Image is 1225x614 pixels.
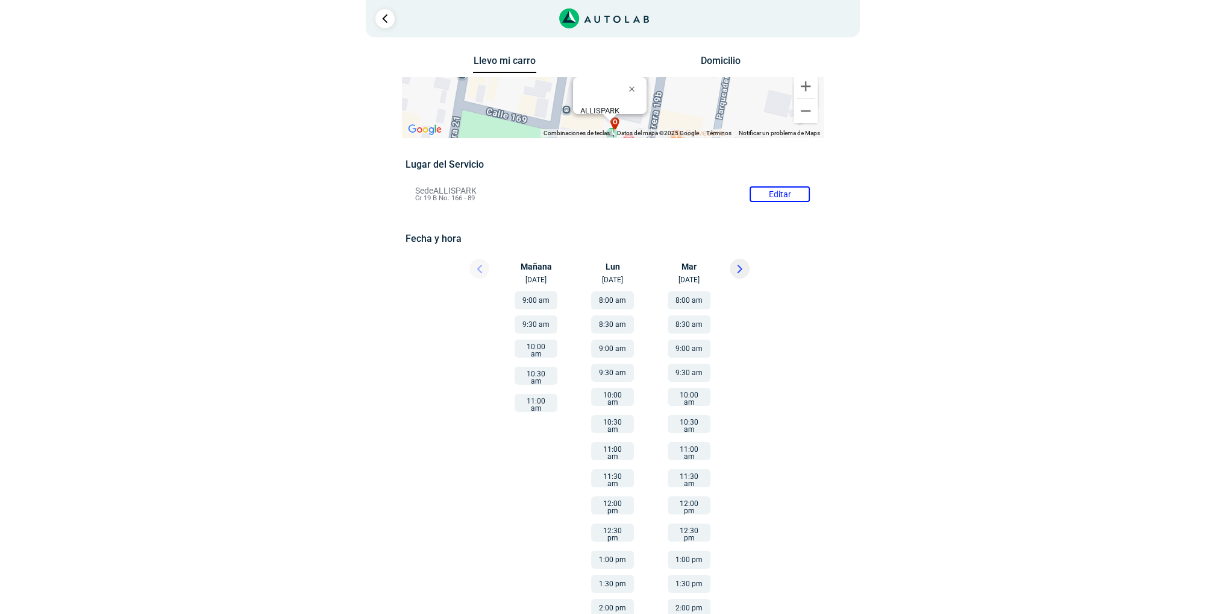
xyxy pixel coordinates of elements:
[668,388,710,406] button: 10:00 am
[739,130,820,136] a: Notificar un problema de Maps
[515,315,557,334] button: 9:30 am
[668,551,710,569] button: 1:00 pm
[794,74,818,98] button: Ampliar
[559,12,649,24] a: Link al sitio de autolab
[668,442,710,460] button: 11:00 am
[375,9,395,28] a: Ir al paso anterior
[515,394,557,412] button: 11:00 am
[591,415,634,433] button: 10:30 am
[515,367,557,385] button: 10:30 am
[406,159,819,170] h5: Lugar del Servicio
[580,106,619,115] b: ALLISPARK
[668,291,710,309] button: 8:00 am
[668,524,710,542] button: 12:30 pm
[515,340,557,358] button: 10:00 am
[405,122,445,138] img: Google
[668,469,710,487] button: 11:30 am
[591,524,634,542] button: 12:30 pm
[668,415,710,433] button: 10:30 am
[668,315,710,334] button: 8:30 am
[405,122,445,138] a: Abre esta zona en Google Maps (se abre en una nueva ventana)
[591,315,634,334] button: 8:30 am
[544,129,610,138] button: Combinaciones de teclas
[612,117,617,127] span: o
[591,442,634,460] button: 11:00 am
[591,551,634,569] button: 1:00 pm
[617,130,699,136] span: Datos del mapa ©2025 Google
[668,496,710,514] button: 12:00 pm
[706,130,732,136] a: Términos (se abre en una nueva pestaña)
[620,74,649,103] button: Cerrar
[591,340,634,358] button: 9:00 am
[406,233,819,244] h5: Fecha y hora
[668,364,710,382] button: 9:30 am
[591,575,634,593] button: 1:30 pm
[689,55,752,72] button: Domicilio
[580,106,647,124] div: Cr 19 B No. 166 - 89
[591,364,634,382] button: 9:30 am
[668,340,710,358] button: 9:00 am
[515,291,557,309] button: 9:00 am
[591,469,634,487] button: 11:30 am
[591,496,634,514] button: 12:00 pm
[591,388,634,406] button: 10:00 am
[794,99,818,123] button: Reducir
[591,291,634,309] button: 8:00 am
[668,575,710,593] button: 1:30 pm
[473,55,536,74] button: Llevo mi carro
